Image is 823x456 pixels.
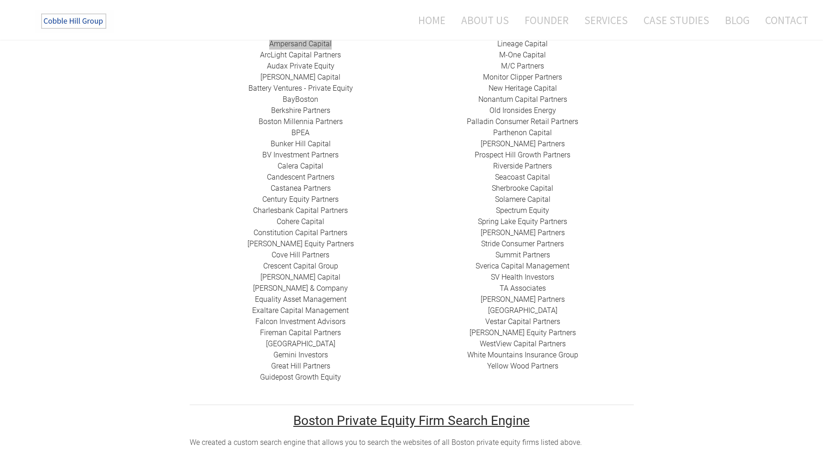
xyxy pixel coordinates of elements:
[467,350,578,359] a: White Mountains Insurance Group
[278,162,323,170] a: Calera Capital
[267,62,334,70] a: Audax Private Equity
[718,8,756,32] a: Blog
[491,273,554,281] a: SV Health Investors
[252,306,349,315] a: ​Exaltare Capital Management
[260,328,341,337] a: Fireman Capital Partners
[267,173,334,181] a: Candescent Partners
[467,117,578,126] a: Palladin Consumer Retail Partners
[481,139,565,148] a: ​[PERSON_NAME] Partners
[263,262,338,270] a: ​Crescent Capital Group
[470,328,576,337] a: [PERSON_NAME] Equity Partners
[480,339,566,348] a: ​WestView Capital Partners
[269,39,332,48] a: ​Ampersand Capital
[488,306,557,315] a: ​[GEOGRAPHIC_DATA]
[499,50,546,59] a: M-One Capital
[495,195,551,204] a: Solamere Capital
[495,173,550,181] a: Seacoast Capital
[271,139,331,148] a: ​Bunker Hill Capital
[262,150,339,159] a: BV Investment Partners
[454,8,516,32] a: About Us
[495,250,550,259] a: Summit Partners
[481,239,564,248] a: Stride Consumer Partners
[481,295,565,304] a: [PERSON_NAME] Partners
[253,206,348,215] a: Charlesbank Capital Partners
[190,437,634,448] div: ​We created a custom search engine that allows you to search the websites of all Boston private e...
[255,295,347,304] a: ​Equality Asset Management
[283,95,318,104] a: BayBoston
[489,106,556,115] a: ​Old Ironsides Energy
[500,284,546,293] a: ​TA Associates
[492,184,553,193] a: ​Sherbrooke Capital​
[277,217,324,226] a: Cohere Capital
[291,128,309,137] a: BPEA
[478,217,567,226] a: Spring Lake Equity Partners
[248,239,354,248] a: ​[PERSON_NAME] Equity Partners
[260,373,341,381] a: Guidepost Growth Equity
[293,413,530,428] u: Boston Private Equity Firm Search Engine
[493,162,552,170] a: Riverside Partners
[248,84,353,93] a: Battery Ventures - Private Equity
[481,228,565,237] a: [PERSON_NAME] Partners
[262,195,339,204] a: ​Century Equity Partners
[260,273,340,281] a: [PERSON_NAME] Capital
[271,184,331,193] a: ​Castanea Partners
[497,39,548,48] a: Lineage Capital
[253,284,348,293] a: [PERSON_NAME] & Company
[476,262,569,270] a: Sverica Capital Management
[478,95,567,104] a: Nonantum Capital Partners
[271,106,330,115] a: Berkshire Partners
[758,8,808,32] a: Contact
[637,8,716,32] a: Case Studies
[35,10,114,33] img: The Cobble Hill Group LLC
[259,117,343,126] a: Boston Millennia Partners
[496,206,549,215] a: Spectrum Equity
[272,250,329,259] a: Cove Hill Partners
[493,128,552,137] a: ​Parthenon Capital
[487,362,558,370] a: Yellow Wood Partners
[266,339,335,348] a: ​[GEOGRAPHIC_DATA]
[260,50,341,59] a: ​ArcLight Capital Partners
[255,317,346,326] a: ​Falcon Investment Advisors
[489,84,557,93] a: New Heritage Capital
[404,8,452,32] a: Home
[273,350,328,359] a: Gemini Investors
[518,8,575,32] a: Founder
[254,228,347,237] a: Constitution Capital Partners
[475,150,570,159] a: Prospect Hill Growth Partners
[271,362,330,370] a: Great Hill Partners​
[485,317,560,326] a: ​Vestar Capital Partners
[577,8,635,32] a: Services
[501,62,544,70] a: ​M/C Partners
[260,73,340,81] a: [PERSON_NAME] Capital
[483,73,562,81] a: ​Monitor Clipper Partners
